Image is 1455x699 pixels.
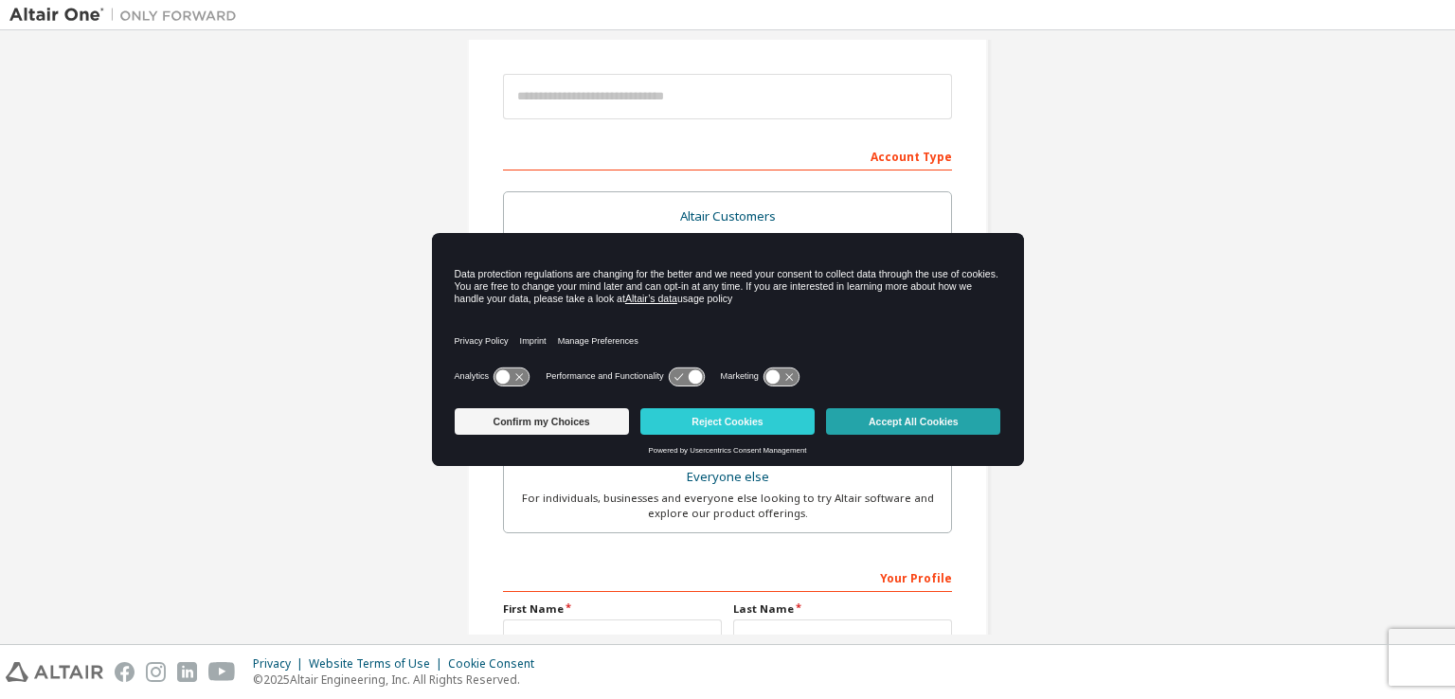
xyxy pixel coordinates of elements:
label: Last Name [733,601,952,617]
img: facebook.svg [115,662,135,682]
img: Altair One [9,6,246,25]
img: instagram.svg [146,662,166,682]
div: Cookie Consent [448,656,546,672]
img: youtube.svg [208,662,236,682]
label: First Name [503,601,722,617]
div: Account Type [503,140,952,170]
img: linkedin.svg [177,662,197,682]
div: Your Profile [503,562,952,592]
div: For individuals, businesses and everyone else looking to try Altair software and explore our prod... [515,491,940,521]
p: © 2025 Altair Engineering, Inc. All Rights Reserved. [253,672,546,688]
img: altair_logo.svg [6,662,103,682]
div: Website Terms of Use [309,656,448,672]
div: Privacy [253,656,309,672]
div: Everyone else [515,464,940,491]
div: Altair Customers [515,204,940,230]
div: For existing customers looking to access software downloads, HPC resources, community, trainings ... [515,230,940,260]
